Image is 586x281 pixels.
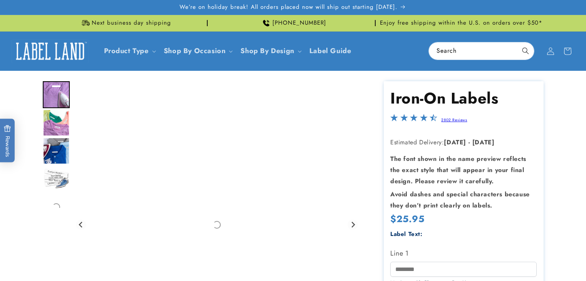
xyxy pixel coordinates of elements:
div: Go to slide 4 [43,166,70,192]
span: 4.5-star overall rating [390,116,437,125]
span: $25.95 [390,213,425,225]
div: Announcement [379,15,544,31]
span: Label Guide [309,47,351,55]
h1: Iron-On Labels [390,88,537,108]
img: Iron-on name labels with an iron [43,166,70,192]
strong: - [468,138,470,147]
summary: Product Type [99,42,159,60]
div: Go to slide 1 [43,81,70,108]
div: Go to slide 2 [43,109,70,136]
strong: [DATE] [472,138,495,147]
span: We’re on holiday break! All orders placed now will ship out starting [DATE]. [180,3,398,11]
label: Label Text: [390,230,423,238]
a: 2802 Reviews [441,117,467,123]
span: Next business day shipping [92,19,171,27]
iframe: Gorgias Floating Chat [424,245,578,273]
button: Next slide [348,219,358,230]
strong: [DATE] [444,138,466,147]
button: Search [517,42,534,59]
span: [PHONE_NUMBER] [272,19,326,27]
summary: Shop By Design [236,42,304,60]
span: Shop By Occasion [164,47,226,55]
img: Iron on name label being ironed to shirt [43,81,70,108]
div: Go to slide 5 [43,194,70,221]
strong: The font shown in the name preview reflects the exact style that will appear in your final design... [390,154,526,186]
img: Label Land [12,39,89,63]
a: Shop By Design [240,46,294,56]
span: Enjoy free shipping within the U.S. on orders over $50* [380,19,542,27]
img: Iron on name labels ironed to shirt collar [43,137,70,164]
img: Iron on name tags ironed to a t-shirt [43,109,70,136]
span: Rewards [4,125,11,157]
label: Line 1 [390,247,537,259]
div: Announcement [43,15,208,31]
a: Label Guide [305,42,356,60]
a: Label Land [9,36,92,66]
summary: Shop By Occasion [159,42,236,60]
div: Go to slide 3 [43,137,70,164]
strong: Avoid dashes and special characters because they don’t print clearly on labels. [390,190,530,210]
div: Announcement [211,15,376,31]
a: Product Type [104,46,149,56]
p: Estimated Delivery: [390,137,537,148]
button: Go to last slide [76,219,86,230]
